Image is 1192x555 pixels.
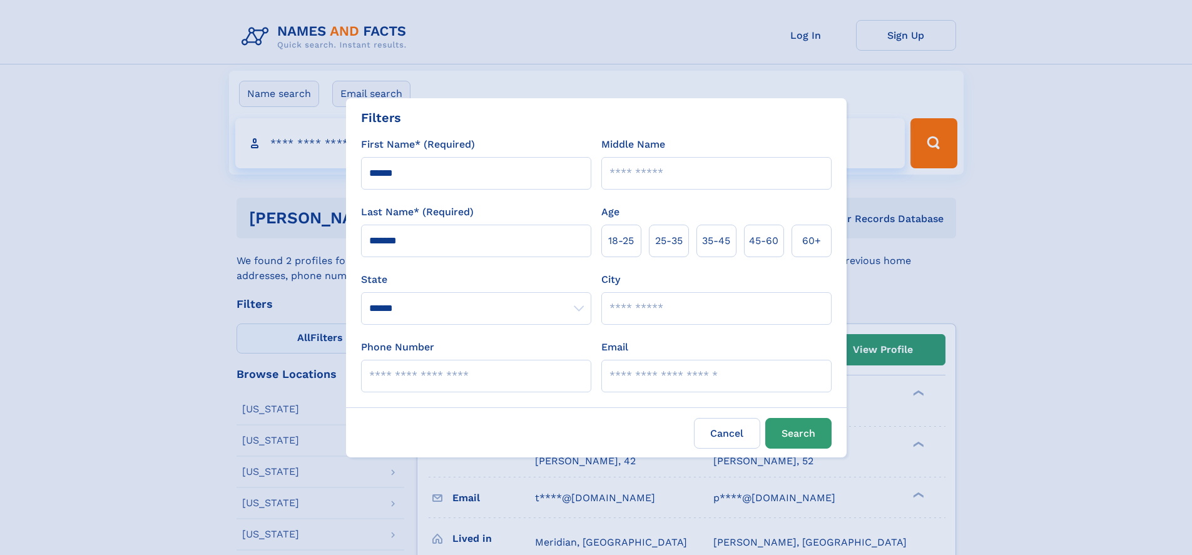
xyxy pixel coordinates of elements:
[601,340,628,355] label: Email
[749,233,778,248] span: 45‑60
[655,233,683,248] span: 25‑35
[601,137,665,152] label: Middle Name
[694,418,760,449] label: Cancel
[802,233,821,248] span: 60+
[361,272,591,287] label: State
[361,205,474,220] label: Last Name* (Required)
[361,340,434,355] label: Phone Number
[608,233,634,248] span: 18‑25
[601,205,619,220] label: Age
[702,233,730,248] span: 35‑45
[361,108,401,127] div: Filters
[601,272,620,287] label: City
[361,137,475,152] label: First Name* (Required)
[765,418,832,449] button: Search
